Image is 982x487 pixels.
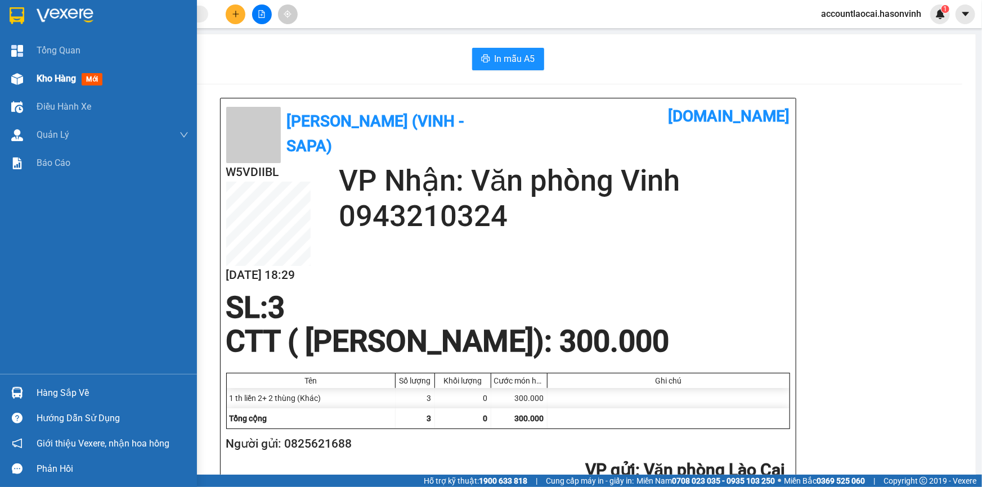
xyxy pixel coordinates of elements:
span: Giới thiệu Vexere, nhận hoa hồng [37,436,169,450]
span: copyright [920,477,927,485]
div: 0 [435,388,491,408]
img: warehouse-icon [11,387,23,399]
span: 3 [427,414,432,423]
img: icon-new-feature [935,9,945,19]
span: | [536,475,537,487]
img: warehouse-icon [11,129,23,141]
span: VP gửi [585,460,635,480]
span: printer [481,54,490,65]
span: Hỗ trợ kỹ thuật: [424,475,527,487]
div: CTT ( [PERSON_NAME]) : 300.000 [219,324,676,358]
span: In mẫu A5 [495,52,535,66]
span: 0 [483,414,488,423]
span: notification [12,438,23,449]
strong: 0369 525 060 [817,476,865,485]
span: Kho hàng [37,73,76,84]
h2: 0943210324 [339,199,790,234]
span: Miền Bắc [784,475,865,487]
button: printerIn mẫu A5 [472,48,544,70]
div: Hàng sắp về [37,385,189,402]
img: warehouse-icon [11,101,23,113]
div: Số lượng [398,376,432,385]
span: SL: [226,290,268,325]
span: mới [82,73,102,85]
span: question-circle [12,413,23,423]
span: 300.000 [515,414,544,423]
span: caret-down [961,9,971,19]
span: down [180,130,189,139]
div: 3 [396,388,435,408]
span: 1 [943,5,947,13]
span: Tổng cộng [230,414,267,423]
h2: W5VDIIBL [226,163,311,182]
span: file-add [258,10,266,18]
span: Báo cáo [37,156,70,170]
strong: 0708 023 035 - 0935 103 250 [672,476,775,485]
img: logo-vxr [10,7,24,24]
span: Cung cấp máy in - giấy in: [546,475,634,487]
span: 3 [268,290,285,325]
span: | [873,475,875,487]
h2: : Văn phòng Lào Cai [226,459,786,482]
img: dashboard-icon [11,45,23,57]
h2: Người gửi: 0825621688 [226,435,786,453]
div: Tên [230,376,392,385]
b: [DOMAIN_NAME] [150,9,272,28]
h2: [DATE] 18:29 [226,266,311,285]
b: [DOMAIN_NAME] [669,107,790,125]
b: [PERSON_NAME] (Vinh - Sapa) [286,112,464,155]
span: Quản Lý [37,128,69,142]
h2: W5VDIIBL [6,65,91,84]
div: Hướng dẫn sử dụng [37,410,189,427]
span: message [12,463,23,474]
strong: 1900 633 818 [479,476,527,485]
button: plus [226,4,245,24]
h2: VP Nhận: Văn phòng Vinh [59,65,272,136]
span: Điều hành xe [37,100,91,114]
b: [PERSON_NAME] (Vinh - Sapa) [47,14,169,57]
img: solution-icon [11,157,23,169]
span: plus [232,10,240,18]
div: Khối lượng [438,376,488,385]
img: warehouse-icon [11,73,23,85]
span: Miền Nam [636,475,775,487]
button: caret-down [956,4,975,24]
span: ⚪️ [778,479,781,483]
h2: VP Nhận: Văn phòng Vinh [339,163,790,199]
div: Phản hồi [37,461,189,477]
span: aim [284,10,292,18]
div: 1 th liền 2+ 2 thùng (Khác) [227,388,396,408]
button: aim [278,4,298,24]
span: accountlaocai.hasonvinh [812,7,930,21]
div: Cước món hàng [494,376,544,385]
span: Tổng Quan [37,43,80,57]
div: 300.000 [491,388,548,408]
button: file-add [252,4,272,24]
div: Ghi chú [550,376,787,385]
sup: 1 [941,5,949,13]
